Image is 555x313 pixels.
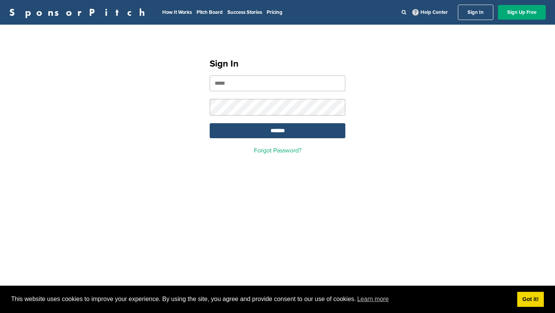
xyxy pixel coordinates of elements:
a: Sign In [458,5,493,20]
a: Pricing [267,9,283,15]
h1: Sign In [210,57,345,71]
a: Help Center [411,8,449,17]
span: This website uses cookies to improve your experience. By using the site, you agree and provide co... [11,293,511,305]
a: Pitch Board [197,9,223,15]
a: learn more about cookies [356,293,390,305]
a: SponsorPitch [9,7,150,17]
a: dismiss cookie message [517,292,544,307]
a: Success Stories [227,9,262,15]
a: Sign Up Free [498,5,546,20]
a: How It Works [162,9,192,15]
a: Forgot Password? [254,147,301,154]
